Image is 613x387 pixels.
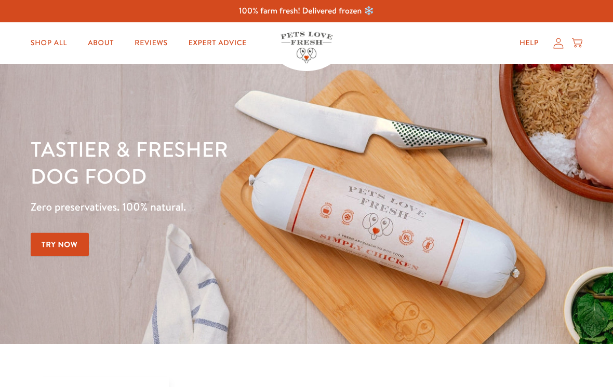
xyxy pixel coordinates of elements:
p: Zero preservatives. 100% natural. [31,198,398,216]
a: Expert Advice [180,33,255,53]
a: Reviews [126,33,176,53]
a: Try Now [31,233,89,256]
img: Pets Love Fresh [281,32,332,63]
h1: Tastier & fresher dog food [31,135,398,189]
a: Shop All [22,33,75,53]
a: About [79,33,122,53]
a: Help [511,33,547,53]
